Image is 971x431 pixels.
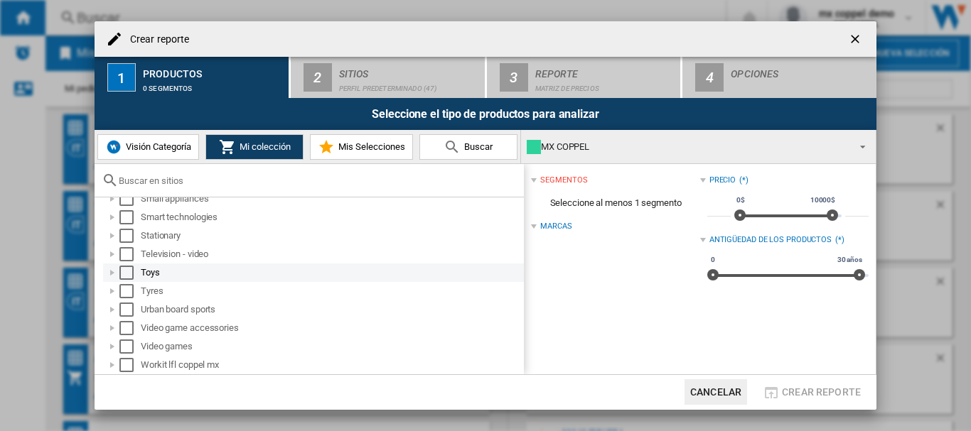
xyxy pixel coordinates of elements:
md-checkbox: Select [119,192,141,206]
div: Sitios [339,62,479,77]
button: Mis Selecciones [310,134,413,160]
span: 10000$ [808,195,837,206]
div: Toys [141,266,522,280]
md-checkbox: Select [119,302,141,317]
div: Stationary [141,229,522,243]
div: 0 segmentos [143,77,283,92]
div: 1 [107,63,136,92]
button: getI18NText('BUTTONS.CLOSE_DIALOG') [842,25,871,53]
div: Opciones [731,62,871,77]
span: 30 años [835,254,864,266]
div: Seleccione el tipo de productos para analizar [95,98,876,130]
span: 0$ [734,195,747,206]
button: Cancelar [685,379,747,405]
button: 4 Opciones [682,57,876,98]
img: wiser-icon-blue.png [105,138,122,156]
div: Perfil predeterminado (47) [339,77,479,92]
div: segmentos [540,175,587,186]
span: Visión Categoría [122,141,191,152]
ng-md-icon: getI18NText('BUTTONS.CLOSE_DIALOG') [848,32,865,49]
md-checkbox: Select [119,284,141,298]
button: Mi colección [205,134,304,160]
md-checkbox: Select [119,358,141,372]
div: Reporte [535,62,675,77]
div: Video game accessories [141,321,522,335]
div: Matriz de precios [535,77,675,92]
div: Small appliances [141,192,522,206]
button: Crear reporte [758,379,865,405]
md-checkbox: Select [119,266,141,280]
h4: Crear reporte [123,33,189,47]
div: MX COPPEL [527,137,847,157]
md-checkbox: Select [119,321,141,335]
div: 2 [304,63,332,92]
span: Mi colección [236,141,291,152]
button: Buscar [419,134,517,160]
span: Buscar [461,141,493,152]
button: 3 Reporte Matriz de precios [487,57,682,98]
div: Smart technologies [141,210,522,224]
div: 3 [500,63,528,92]
span: Seleccione al menos 1 segmento [531,190,699,217]
span: 0 [709,254,717,266]
div: Antigüedad de los productos [709,234,832,246]
md-checkbox: Select [119,229,141,243]
div: Urban board sports [141,302,522,317]
button: 1 Productos 0 segmentos [95,57,290,98]
input: Buscar en sitios [119,175,517,186]
div: Marcas [540,221,572,232]
md-checkbox: Select [119,339,141,354]
div: Video games [141,339,522,354]
span: Crear reporte [782,386,861,398]
div: Precio [709,175,736,186]
md-checkbox: Select [119,210,141,224]
div: Television - video [141,247,522,261]
div: Workit lfl coppel mx [141,358,522,372]
div: Productos [143,62,283,77]
md-checkbox: Select [119,247,141,261]
span: Mis Selecciones [335,141,405,152]
button: 2 Sitios Perfil predeterminado (47) [291,57,486,98]
div: 4 [695,63,724,92]
div: Tyres [141,284,522,298]
button: Visión Categoría [97,134,199,160]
